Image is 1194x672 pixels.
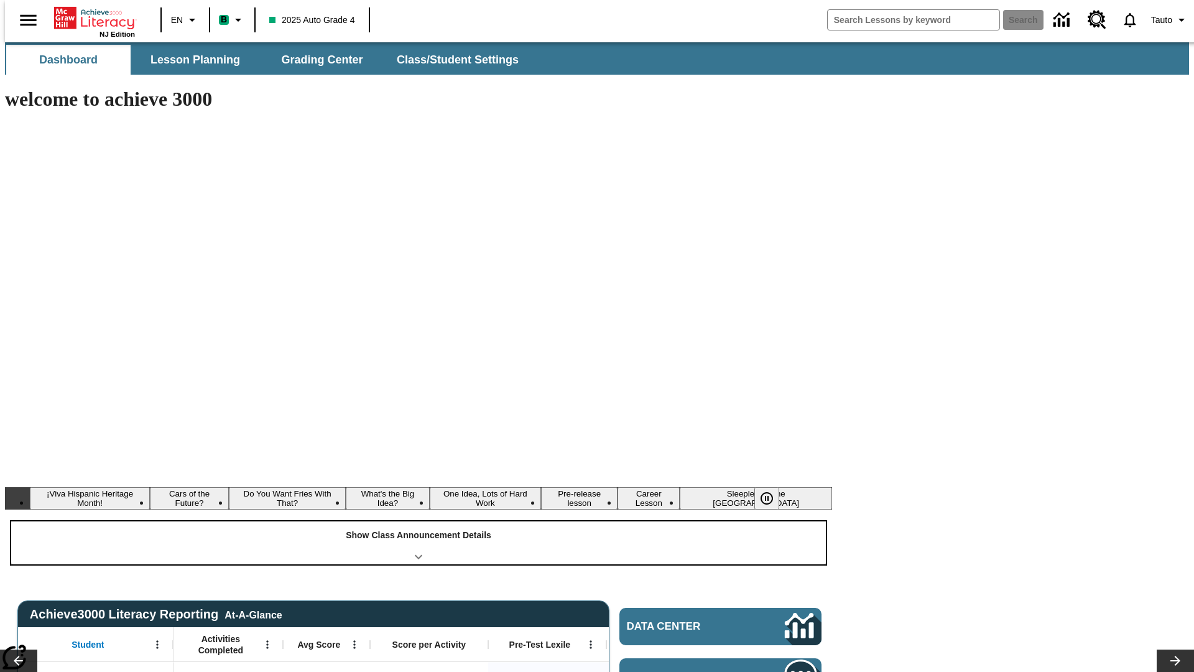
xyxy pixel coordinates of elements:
a: Home [54,6,135,30]
button: Profile/Settings [1146,9,1194,31]
button: Open Menu [258,635,277,654]
button: Boost Class color is mint green. Change class color [214,9,251,31]
button: Class/Student Settings [387,45,529,75]
button: Open Menu [148,635,167,654]
span: Class/Student Settings [397,53,519,67]
div: SubNavbar [5,45,530,75]
span: EN [171,14,183,27]
a: Data Center [1046,3,1080,37]
span: Activities Completed [180,633,262,656]
div: SubNavbar [5,42,1189,75]
span: Grading Center [281,53,363,67]
button: Dashboard [6,45,131,75]
button: Lesson Planning [133,45,257,75]
button: Slide 5 One Idea, Lots of Hard Work [430,487,542,510]
button: Slide 3 Do You Want Fries With That? [229,487,346,510]
div: Home [54,4,135,38]
button: Language: EN, Select a language [165,9,205,31]
button: Slide 6 Pre-release lesson [541,487,618,510]
a: Notifications [1114,4,1146,36]
span: Pre-Test Lexile [509,639,571,650]
div: At-A-Glance [224,607,282,621]
h1: welcome to achieve 3000 [5,88,832,111]
button: Open Menu [581,635,600,654]
span: Student [72,639,104,650]
button: Pause [754,487,779,510]
span: Avg Score [297,639,340,650]
button: Slide 4 What's the Big Idea? [346,487,429,510]
button: Lesson carousel, Next [1157,650,1194,672]
button: Slide 8 Sleepless in the Animal Kingdom [680,487,832,510]
span: NJ Edition [99,30,135,38]
span: Dashboard [39,53,98,67]
div: Show Class Announcement Details [11,521,826,564]
button: Grading Center [260,45,384,75]
span: 2025 Auto Grade 4 [269,14,355,27]
button: Open Menu [345,635,364,654]
div: Pause [754,487,792,510]
span: Tauto [1151,14,1172,27]
span: Data Center [627,620,743,633]
span: Achieve3000 Literacy Reporting [30,607,282,622]
span: Lesson Planning [150,53,240,67]
p: Show Class Announcement Details [346,529,491,542]
span: Score per Activity [392,639,466,650]
button: Slide 1 ¡Viva Hispanic Heritage Month! [30,487,150,510]
button: Open side menu [10,2,47,39]
a: Resource Center, Will open in new tab [1080,3,1114,37]
span: B [221,12,227,27]
a: Data Center [619,608,821,645]
button: Slide 7 Career Lesson [618,487,680,510]
button: Slide 2 Cars of the Future? [150,487,229,510]
input: search field [828,10,999,30]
